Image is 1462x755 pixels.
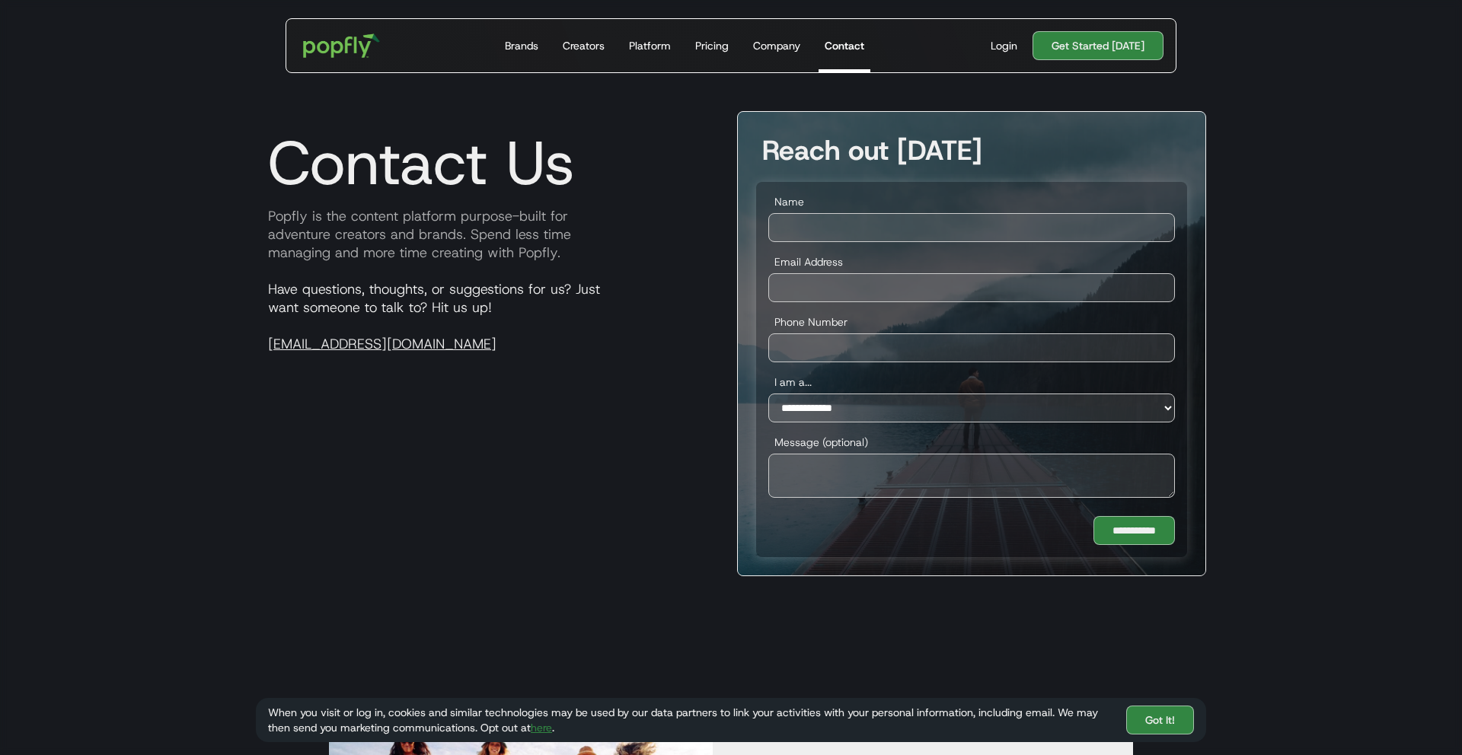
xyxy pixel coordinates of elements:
[1126,706,1194,734] a: Got It!
[256,280,725,353] p: Have questions, thoughts, or suggestions for us? Just want someone to talk to? Hit us up!
[768,314,1175,330] label: Phone Number
[768,254,1175,269] label: Email Address
[747,19,806,72] a: Company
[557,19,611,72] a: Creators
[768,194,1175,209] label: Name
[991,38,1017,53] div: Login
[768,374,1175,390] label: I am a...
[499,19,544,72] a: Brands
[825,38,864,53] div: Contact
[292,23,391,68] a: home
[985,38,1023,53] a: Login
[505,38,538,53] div: Brands
[762,132,982,168] strong: Reach out [DATE]
[756,182,1187,557] form: Demo Conversion Touchpoint
[256,126,575,199] h1: Contact Us
[689,19,735,72] a: Pricing
[256,207,725,262] p: Popfly is the content platform purpose-built for adventure creators and brands. Spend less time m...
[1033,31,1164,60] a: Get Started [DATE]
[623,19,677,72] a: Platform
[629,38,671,53] div: Platform
[268,335,496,353] a: [EMAIL_ADDRESS][DOMAIN_NAME]
[819,19,870,72] a: Contact
[768,435,1175,450] label: Message (optional)
[531,721,552,734] a: here
[753,38,800,53] div: Company
[268,705,1114,735] div: When you visit or log in, cookies and similar technologies may be used by our data partners to li...
[563,38,605,53] div: Creators
[695,38,729,53] div: Pricing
